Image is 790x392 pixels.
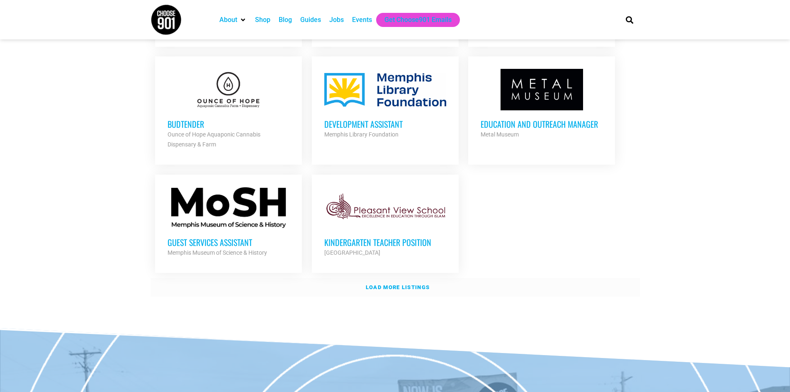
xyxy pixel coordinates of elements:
[300,15,321,25] a: Guides
[155,56,302,162] a: Budtender Ounce of Hope Aquaponic Cannabis Dispensary & Farm
[622,13,636,27] div: Search
[324,249,380,256] strong: [GEOGRAPHIC_DATA]
[324,237,446,248] h3: Kindergarten Teacher Position
[168,237,289,248] h3: Guest Services Assistant
[155,175,302,270] a: Guest Services Assistant Memphis Museum of Science & History
[279,15,292,25] a: Blog
[151,278,640,297] a: Load more listings
[366,284,430,290] strong: Load more listings
[255,15,270,25] a: Shop
[219,15,237,25] a: About
[352,15,372,25] a: Events
[384,15,452,25] a: Get Choose901 Emails
[329,15,344,25] a: Jobs
[215,13,612,27] nav: Main nav
[312,175,459,270] a: Kindergarten Teacher Position [GEOGRAPHIC_DATA]
[324,131,399,138] strong: Memphis Library Foundation
[312,56,459,152] a: Development Assistant Memphis Library Foundation
[481,119,603,129] h3: Education and Outreach Manager
[168,119,289,129] h3: Budtender
[168,131,260,148] strong: Ounce of Hope Aquaponic Cannabis Dispensary & Farm
[324,119,446,129] h3: Development Assistant
[481,131,519,138] strong: Metal Museum
[168,249,267,256] strong: Memphis Museum of Science & History
[468,56,615,152] a: Education and Outreach Manager Metal Museum
[215,13,251,27] div: About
